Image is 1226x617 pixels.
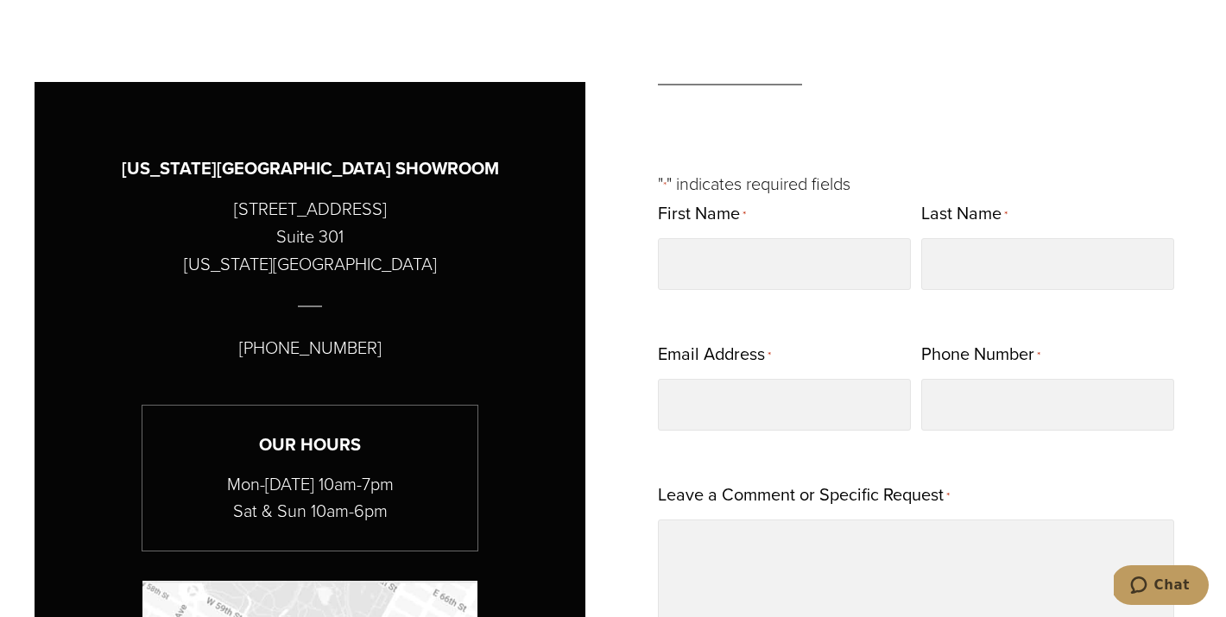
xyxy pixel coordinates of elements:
[921,338,1040,372] label: Phone Number
[239,334,382,362] p: [PHONE_NUMBER]
[122,155,499,182] h3: [US_STATE][GEOGRAPHIC_DATA] SHOWROOM
[142,471,477,525] p: Mon-[DATE] 10am-7pm Sat & Sun 10am-6pm
[658,170,1174,198] p: " " indicates required fields
[921,198,1008,231] label: Last Name
[184,195,437,278] p: [STREET_ADDRESS] Suite 301 [US_STATE][GEOGRAPHIC_DATA]
[658,338,771,372] label: Email Address
[142,431,477,458] h3: Our Hours
[1114,565,1209,608] iframe: Opens a widget where you can chat to one of our agents
[658,479,950,513] label: Leave a Comment or Specific Request
[658,198,746,231] label: First Name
